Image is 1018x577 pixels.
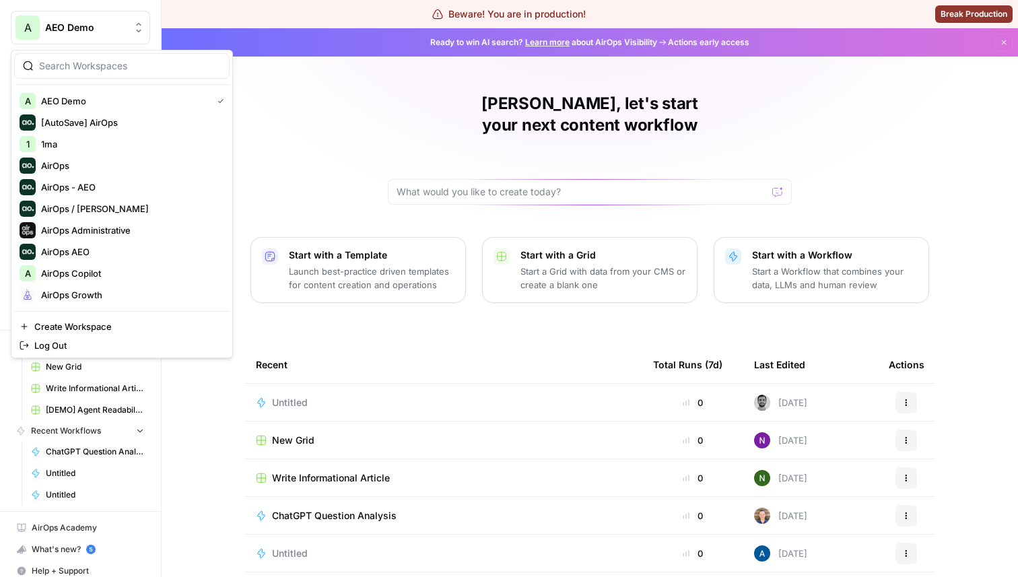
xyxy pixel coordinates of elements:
[25,267,31,280] span: A
[45,21,127,34] span: AEO Demo
[754,470,770,486] img: g4o9tbhziz0738ibrok3k9f5ina6
[653,547,733,560] div: 0
[397,185,767,199] input: What would you like to create today?
[11,539,149,559] div: What's new?
[14,317,230,336] a: Create Workspace
[25,356,150,378] a: New Grid
[46,382,144,395] span: Write Informational Article
[256,547,632,560] a: Untitled
[39,59,221,73] input: Search Workspaces
[41,180,219,194] span: AirOps - AEO
[11,539,150,560] button: What's new? 5
[754,470,807,486] div: [DATE]
[752,248,918,262] p: Start with a Workflow
[256,434,632,447] a: New Grid
[25,463,150,484] a: Untitled
[653,509,733,522] div: 0
[41,94,207,108] span: AEO Demo
[941,8,1007,20] span: Break Production
[754,508,807,524] div: [DATE]
[430,36,657,48] span: Ready to win AI search? about AirOps Visibility
[272,434,314,447] span: New Grid
[256,509,632,522] a: ChatGPT Question Analysis
[752,265,918,292] p: Start a Workflow that combines your data, LLMs and human review
[46,361,144,373] span: New Grid
[653,396,733,409] div: 0
[754,545,770,562] img: he81ibor8lsei4p3qvg4ugbvimgp
[86,545,96,554] a: 5
[46,404,144,416] span: [DEMO] Agent Readability
[754,432,807,448] div: [DATE]
[89,546,92,553] text: 5
[25,441,150,463] a: ChatGPT Question Analysis
[289,265,454,292] p: Launch best-practice driven templates for content creation and operations
[34,320,219,333] span: Create Workspace
[754,346,805,383] div: Last Edited
[31,425,101,437] span: Recent Workflows
[482,237,698,303] button: Start with a GridStart a Grid with data from your CMS or create a blank one
[20,201,36,217] img: AirOps / Nicholas Cabral Logo
[289,248,454,262] p: Start with a Template
[520,248,686,262] p: Start with a Grid
[11,11,150,44] button: Workspace: AEO Demo
[754,395,770,411] img: 6v3gwuotverrb420nfhk5cu1cyh1
[250,237,466,303] button: Start with a TemplateLaunch best-practice driven templates for content creation and operations
[525,37,570,47] a: Learn more
[754,395,807,411] div: [DATE]
[432,7,586,21] div: Beware! You are in production!
[754,432,770,448] img: kedmmdess6i2jj5txyq6cw0yj4oc
[20,244,36,260] img: AirOps AEO Logo
[11,517,150,539] a: AirOps Academy
[653,346,722,383] div: Total Runs (7d)
[24,20,32,36] span: A
[272,396,308,409] span: Untitled
[25,484,150,506] a: Untitled
[388,93,792,136] h1: [PERSON_NAME], let's start your next content workflow
[714,237,929,303] button: Start with a WorkflowStart a Workflow that combines your data, LLMs and human review
[653,471,733,485] div: 0
[668,36,749,48] span: Actions early access
[20,158,36,174] img: AirOps Logo
[34,339,219,352] span: Log Out
[46,489,144,501] span: Untitled
[11,50,233,358] div: Workspace: AEO Demo
[272,547,308,560] span: Untitled
[272,471,390,485] span: Write Informational Article
[41,267,219,280] span: AirOps Copilot
[20,114,36,131] img: [AutoSave] AirOps Logo
[46,446,144,458] span: ChatGPT Question Analysis
[754,545,807,562] div: [DATE]
[256,471,632,485] a: Write Informational Article
[32,565,144,577] span: Help + Support
[41,159,219,172] span: AirOps
[46,467,144,479] span: Untitled
[20,179,36,195] img: AirOps - AEO Logo
[20,222,36,238] img: AirOps Administrative Logo
[754,508,770,524] img: 50s1itr6iuawd1zoxsc8bt0iyxwq
[41,288,219,302] span: AirOps Growth
[653,434,733,447] div: 0
[32,522,144,534] span: AirOps Academy
[20,287,36,303] img: AirOps Growth Logo
[41,116,219,129] span: [AutoSave] AirOps
[25,94,31,108] span: A
[41,137,219,151] span: 1ma
[256,346,632,383] div: Recent
[25,378,150,399] a: Write Informational Article
[14,336,230,355] a: Log Out
[41,202,219,215] span: AirOps / [PERSON_NAME]
[520,265,686,292] p: Start a Grid with data from your CMS or create a blank one
[272,509,397,522] span: ChatGPT Question Analysis
[25,399,150,421] a: [DEMO] Agent Readability
[256,396,632,409] a: Untitled
[26,137,30,151] span: 1
[11,421,150,441] button: Recent Workflows
[889,346,924,383] div: Actions
[41,224,219,237] span: AirOps Administrative
[935,5,1013,23] button: Break Production
[41,245,219,259] span: AirOps AEO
